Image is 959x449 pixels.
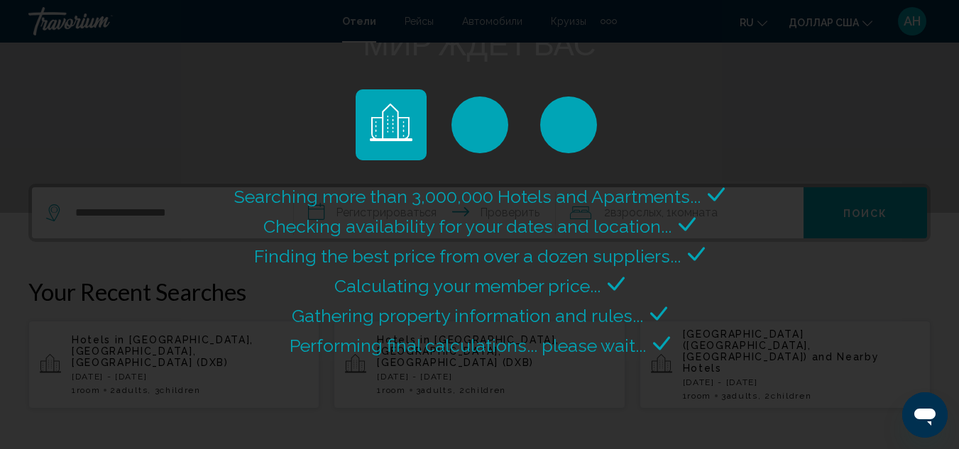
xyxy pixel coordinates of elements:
[292,305,643,326] span: Gathering property information and rules...
[234,186,701,207] span: Searching more than 3,000,000 Hotels and Apartments...
[290,335,646,356] span: Performing final calculations... please wait...
[334,275,601,296] span: Calculating your member price...
[902,392,948,438] iframe: Кнопка запуска окна обмена сообщениями
[263,216,672,237] span: Checking availability for your dates and location...
[254,245,681,267] span: Finding the best price from over a dozen suppliers...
